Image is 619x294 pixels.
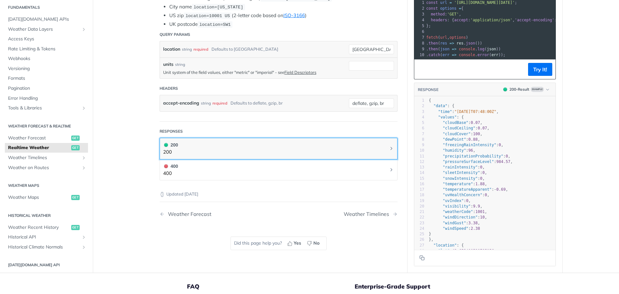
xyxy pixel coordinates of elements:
[443,131,471,136] span: "cloudCover"
[5,153,88,163] a: Weather TimelinesShow subpages for Weather Timelines
[429,226,480,231] span: :
[477,47,485,51] span: log
[414,52,425,58] div: 10
[426,35,438,40] span: fetch
[429,109,499,114] span: : ,
[414,226,424,231] div: 24
[81,235,86,240] button: Show subpages for Historical API
[5,242,88,252] a: Historical Climate NormalsShow subpages for Historical Climate Normals
[429,165,485,169] span: : ,
[5,212,88,218] h2: Historical Weather
[414,109,424,114] div: 3
[414,165,424,170] div: 13
[447,12,459,16] span: 'GET'
[477,53,489,57] span: error
[414,115,424,120] div: 4
[163,141,394,156] button: 200 200200
[8,26,80,32] span: Weather Data Layers
[71,136,80,141] span: get
[5,5,88,10] h2: Fundamentals
[414,181,424,187] div: 16
[454,18,468,22] span: accept
[313,240,319,247] span: No
[414,40,425,46] div: 8
[212,98,227,108] div: required
[355,283,506,290] h5: Enterprise-Grade Support
[500,86,552,93] button: 200200-ResultExample
[429,104,455,108] span: : {
[487,47,496,51] span: json
[468,137,478,142] span: 0.88
[449,41,454,46] span: =>
[8,234,80,240] span: Historical API
[506,154,508,158] span: 0
[414,23,425,29] div: 5
[5,193,88,202] a: Weather Mapsget
[8,135,70,141] span: Weather Forecast
[8,164,80,171] span: Weather on Routes
[414,198,424,203] div: 19
[429,126,489,130] span: : ,
[443,182,473,186] span: "temperature"
[169,12,398,19] li: US zip (2-letter code based on )
[8,95,86,102] span: Error Handling
[494,187,496,192] span: -
[531,87,544,92] span: Example
[169,3,398,11] li: City name
[455,109,496,114] span: "[DATE]T07:48:00Z"
[8,46,86,52] span: Rate Limiting & Tokens
[466,198,468,203] span: 0
[429,209,487,214] span: : ,
[5,34,88,44] a: Access Keys
[8,66,86,72] span: Versioning
[160,86,178,91] div: Headers
[71,145,80,150] span: get
[429,193,489,197] span: : ,
[438,115,457,119] span: "values"
[443,226,468,231] span: "windSpeed"
[443,170,480,175] span: "sleetIntensity"
[5,133,88,143] a: Weather Forecastget
[5,15,88,24] a: [DATE][DOMAIN_NAME] APIs
[429,220,480,225] span: : ,
[443,187,492,192] span: "temperatureApparent"
[5,74,88,83] a: Formats
[8,194,70,201] span: Weather Maps
[468,220,478,225] span: 3.38
[414,103,424,109] div: 2
[433,243,457,247] span: "location"
[429,215,487,219] span: : ,
[414,98,424,103] div: 1
[8,16,86,23] span: [DATE][DOMAIN_NAME] APIs
[443,137,466,142] span: "dewPoint"
[414,248,424,254] div: 28
[499,143,501,147] span: 0
[528,63,552,76] button: Try It!
[5,143,88,153] a: Realtime Weatherget
[414,159,424,165] div: 12
[443,154,503,158] span: "precipitationProbability"
[8,85,86,92] span: Pagination
[231,98,283,108] div: Defaults to deflate, gzip, br
[443,176,477,180] span: "snowIntensity"
[414,148,424,153] div: 10
[5,183,88,188] h2: Weather Maps
[482,170,485,175] span: 0
[443,143,496,147] span: "freezingRainIntensity"
[454,0,515,5] span: '[URL][DOMAIN_NAME][DATE]'
[429,187,508,192] span: : ,
[429,131,482,136] span: : ,
[440,41,447,46] span: res
[8,36,86,42] span: Access Keys
[71,195,80,200] span: get
[426,47,501,51] span: . ( . ( ))
[160,211,261,217] a: Previous Page: Weather Forecast
[509,86,529,92] div: 200 - Result
[491,53,498,57] span: err
[414,120,424,126] div: 5
[429,232,431,236] span: }
[163,98,199,108] label: accept-encoding
[211,45,278,54] div: Defaults to [GEOGRAPHIC_DATA]
[5,232,88,242] a: Historical APIShow subpages for Historical API
[443,198,464,203] span: "uvIndex"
